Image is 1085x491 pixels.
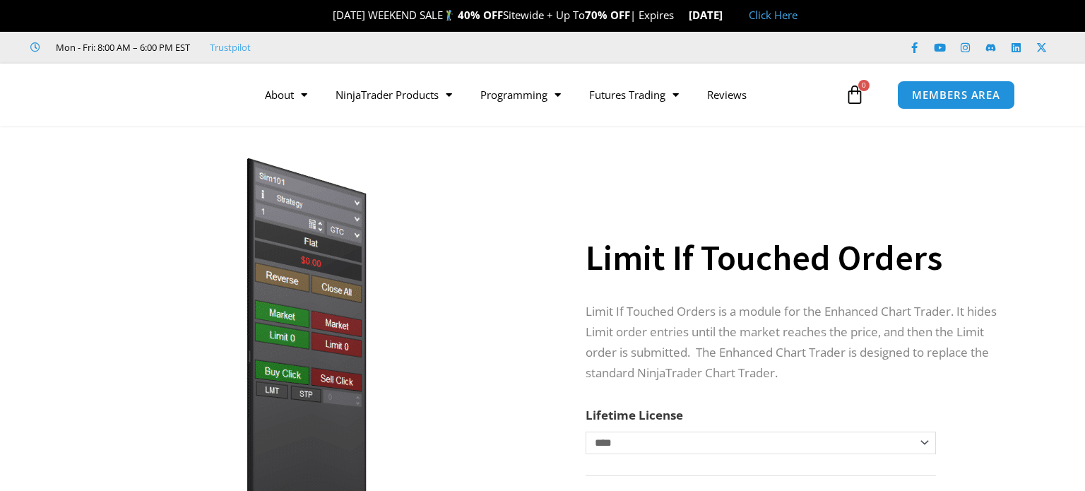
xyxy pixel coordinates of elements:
[586,233,998,283] h1: Limit If Touched Orders
[586,461,607,471] a: Clear options
[466,78,575,111] a: Programming
[52,39,190,56] span: Mon - Fri: 8:00 AM – 6:00 PM EST
[458,8,503,22] strong: 40% OFF
[723,10,734,20] img: 🏭
[689,8,735,22] strong: [DATE]
[912,90,1000,100] span: MEMBERS AREA
[586,302,998,384] p: Limit If Touched Orders is a module for the Enhanced Chart Trader. It hides Limit order entries u...
[54,69,206,120] img: LogoAI | Affordable Indicators – NinjaTrader
[897,81,1015,110] a: MEMBERS AREA
[444,10,454,20] img: 🏌️‍♂️
[749,8,798,22] a: Click Here
[575,78,693,111] a: Futures Trading
[251,78,841,111] nav: Menu
[585,8,630,22] strong: 70% OFF
[318,8,689,22] span: [DATE] WEEKEND SALE Sitewide + Up To | Expires
[321,78,466,111] a: NinjaTrader Products
[693,78,761,111] a: Reviews
[858,80,870,91] span: 0
[321,10,332,20] img: 🎉
[824,74,886,115] a: 0
[251,78,321,111] a: About
[675,10,685,20] img: ⌛
[210,39,251,56] a: Trustpilot
[586,407,683,423] label: Lifetime License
